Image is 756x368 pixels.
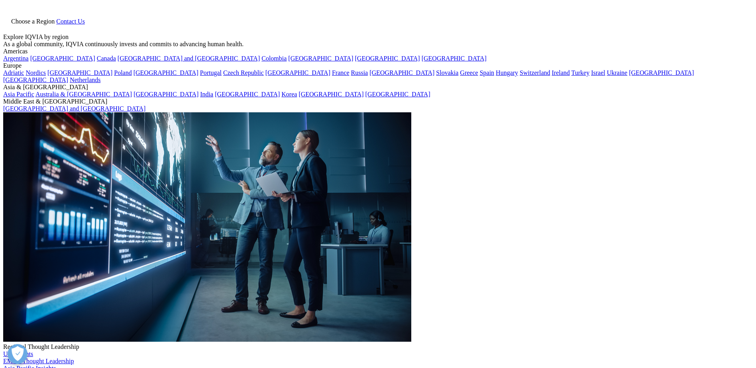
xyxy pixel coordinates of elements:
a: Contact Us [56,18,85,25]
a: [GEOGRAPHIC_DATA] [134,91,198,98]
a: Netherlands [70,76,100,83]
a: Turkey [571,69,590,76]
a: Russia [351,69,368,76]
a: [GEOGRAPHIC_DATA] [629,69,694,76]
a: Ukraine [607,69,628,76]
a: [GEOGRAPHIC_DATA] [355,55,420,62]
span: Choose a Region [11,18,55,25]
a: Poland [114,69,132,76]
a: Israel [591,69,605,76]
a: Korea [281,91,297,98]
a: Greece [460,69,478,76]
a: [GEOGRAPHIC_DATA] [3,76,68,83]
a: Czech Republic [223,69,264,76]
a: India [200,91,213,98]
div: Americas [3,48,753,55]
a: Slovakia [436,69,458,76]
a: [GEOGRAPHIC_DATA] [422,55,487,62]
a: [GEOGRAPHIC_DATA] [369,69,434,76]
a: Canada [97,55,116,62]
a: [GEOGRAPHIC_DATA] [365,91,430,98]
a: [GEOGRAPHIC_DATA] [298,91,363,98]
div: Asia & [GEOGRAPHIC_DATA] [3,84,753,91]
a: Argentina [3,55,29,62]
a: [GEOGRAPHIC_DATA] and [GEOGRAPHIC_DATA] [3,105,145,112]
a: [GEOGRAPHIC_DATA] [288,55,353,62]
a: [GEOGRAPHIC_DATA] [215,91,280,98]
a: Switzerland [520,69,550,76]
a: [GEOGRAPHIC_DATA] [134,69,198,76]
a: [GEOGRAPHIC_DATA] [30,55,95,62]
a: France [332,69,350,76]
a: Hungary [496,69,518,76]
a: Portugal [200,69,222,76]
a: Nordics [26,69,46,76]
a: Asia Pacific [3,91,34,98]
button: Open Preferences [8,344,27,364]
div: Regional Thought Leadership [3,343,753,350]
div: Europe [3,62,753,69]
a: [GEOGRAPHIC_DATA] [47,69,112,76]
a: US Insights [3,350,33,357]
a: Adriatic [3,69,24,76]
div: Middle East & [GEOGRAPHIC_DATA] [3,98,753,105]
a: Spain [480,69,494,76]
a: [GEOGRAPHIC_DATA] [265,69,330,76]
a: EMEA Thought Leadership [3,358,74,364]
div: As a global community, IQVIA continuously invests and commits to advancing human health. [3,41,753,48]
a: [GEOGRAPHIC_DATA] and [GEOGRAPHIC_DATA] [118,55,260,62]
a: Australia & [GEOGRAPHIC_DATA] [35,91,132,98]
a: Colombia [261,55,287,62]
img: 2093_analyzing-data-using-big-screen-display-and-laptop.png [3,112,411,342]
div: Explore IQVIA by region [3,33,753,41]
a: Ireland [552,69,569,76]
